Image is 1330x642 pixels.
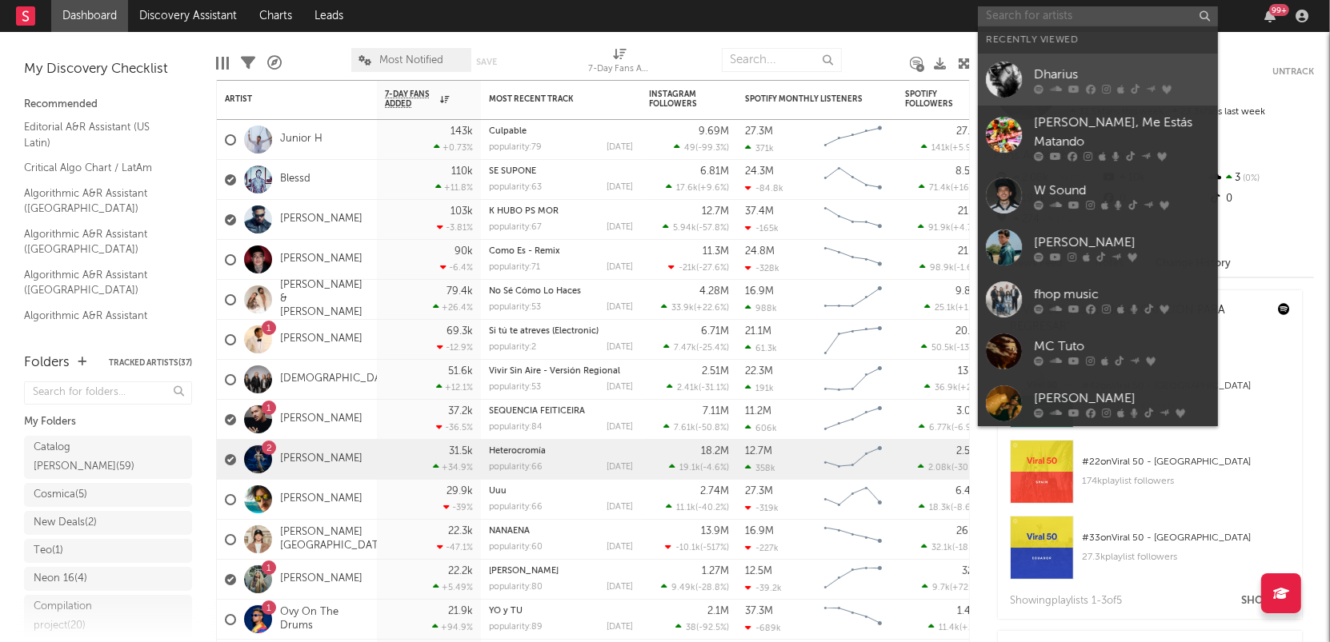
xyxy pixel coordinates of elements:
div: ( ) [919,502,985,512]
a: [PERSON_NAME] [978,377,1218,429]
a: Junior H [280,133,322,146]
button: Tracked Artists(37) [109,359,192,367]
div: 606k [745,423,777,433]
span: 7.61k [674,424,695,433]
div: [DATE] [607,543,633,552]
span: -13.3 % [956,344,983,353]
span: 7-Day Fans Added [385,90,436,109]
a: Uuu [489,487,507,496]
span: -92.5 % [699,624,727,632]
div: [PERSON_NAME], Me Estás Matando [1034,114,1210,152]
div: Edit Columns [216,40,229,86]
span: +4.71 % [953,224,983,233]
div: Compilation project ( 20 ) [34,597,146,636]
a: Algorithmic A&R Assistant ([GEOGRAPHIC_DATA]) [24,266,176,299]
div: K HUBO PS MOR [489,207,633,216]
div: Culpable [489,127,633,136]
div: 26.5M [956,526,985,536]
div: ( ) [674,142,729,153]
a: [PERSON_NAME] [280,572,363,586]
div: 2.1M [707,606,729,616]
div: ( ) [663,422,729,433]
div: 22.2k [448,566,473,576]
div: ( ) [665,542,729,552]
div: 13.5M [958,366,985,377]
div: 3 [1208,168,1314,189]
div: 21.1M [745,326,771,337]
div: [DATE] [607,423,633,432]
div: 27.3M [745,126,773,137]
div: 371k [745,143,774,154]
div: ( ) [922,582,985,592]
div: 12.5M [745,566,772,576]
a: Catalog [PERSON_NAME](59) [24,436,192,479]
div: [DATE] [607,383,633,392]
div: 99 + [1269,4,1289,16]
div: Instagram Followers [649,90,705,109]
span: -57.8 % [699,224,727,233]
div: 20.4M [955,326,985,337]
div: popularity: 66 [489,503,543,512]
div: 24.8M [745,246,775,257]
div: Folders [24,353,70,373]
div: ( ) [661,302,729,313]
a: [PERSON_NAME], Me Estás Matando [978,106,1218,169]
div: 174k playlist followers [1082,472,1290,491]
span: -27.6 % [699,264,727,273]
div: [PERSON_NAME] [1034,233,1210,253]
span: -21k [679,264,696,273]
div: fhop music [1034,285,1210,305]
a: Ovy On The Drums [280,606,369,633]
span: -40.2 % [698,504,727,512]
div: ( ) [921,142,985,153]
div: ( ) [675,622,729,632]
div: [DATE] [607,183,633,192]
div: 31.5k [449,446,473,457]
span: 32.1k [931,544,952,552]
span: -25.4 % [699,344,727,353]
svg: Chart title [817,400,889,440]
span: 2.08k [928,464,951,473]
div: popularity: 60 [489,543,543,552]
a: Cosmica(5) [24,483,192,507]
span: 36.9k [935,384,958,393]
div: -165k [745,223,779,233]
div: ( ) [666,182,729,193]
div: -319k [745,503,779,513]
div: No Sé Cómo Lo Haces [489,287,633,296]
a: YO y TÚ [489,607,523,616]
a: [PERSON_NAME] [280,453,363,466]
a: SE SUPONE [489,167,536,176]
div: -36.5 % [436,422,473,433]
span: 141k [931,144,950,153]
div: 61.3k [745,343,777,353]
div: My Discovery Checklist [24,60,192,79]
div: popularity: 67 [489,223,542,232]
span: -30.8 % [954,464,983,473]
a: [PERSON_NAME] [280,492,363,506]
div: popularity: 66 [489,463,543,472]
div: 9.69M [699,126,729,137]
a: Neon 16(4) [24,567,192,591]
div: 1.27M [702,566,729,576]
div: 2.74M [700,486,729,496]
div: -227k [745,543,779,553]
div: Spotify Followers [905,90,961,109]
div: -39 % [443,502,473,512]
div: 18.2M [701,446,729,457]
div: 8.58M [955,166,985,177]
div: 12.7M [702,206,729,217]
span: +72.4 % [952,584,983,592]
div: -47.1 % [437,542,473,552]
div: [DATE] [607,623,633,632]
div: Dharius [1034,66,1210,85]
svg: Chart title [817,160,889,200]
div: 21.7M [958,206,985,217]
span: 71.4k [929,184,951,193]
svg: Chart title [817,520,889,560]
a: [PERSON_NAME] [978,221,1218,273]
div: 22.3M [745,366,773,377]
div: Spotify Monthly Listeners [745,94,865,104]
div: +34.9 % [433,462,473,473]
button: 99+ [1264,10,1276,22]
